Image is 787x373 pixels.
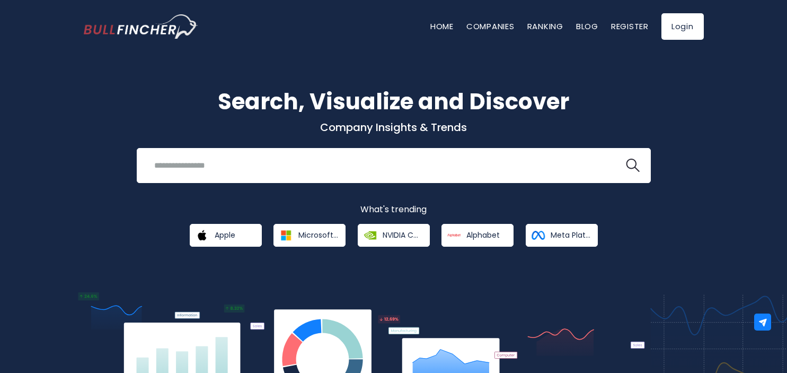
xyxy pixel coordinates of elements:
a: Alphabet [441,224,514,247]
a: Meta Platforms [526,224,598,247]
a: Ranking [527,21,563,32]
span: Meta Platforms [551,230,590,240]
img: search icon [626,159,640,172]
a: Microsoft Corporation [273,224,346,247]
a: Register [611,21,649,32]
a: Blog [576,21,598,32]
span: Microsoft Corporation [298,230,338,240]
p: Company Insights & Trends [84,120,704,134]
img: Bullfincher logo [84,14,198,39]
span: NVIDIA Corporation [383,230,422,240]
a: Companies [466,21,515,32]
h1: Search, Visualize and Discover [84,85,704,118]
p: What's trending [84,204,704,215]
a: NVIDIA Corporation [358,224,430,247]
a: Go to homepage [84,14,198,39]
a: Apple [190,224,262,247]
a: Home [430,21,454,32]
span: Apple [215,230,235,240]
a: Login [661,13,704,40]
span: Alphabet [466,230,500,240]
